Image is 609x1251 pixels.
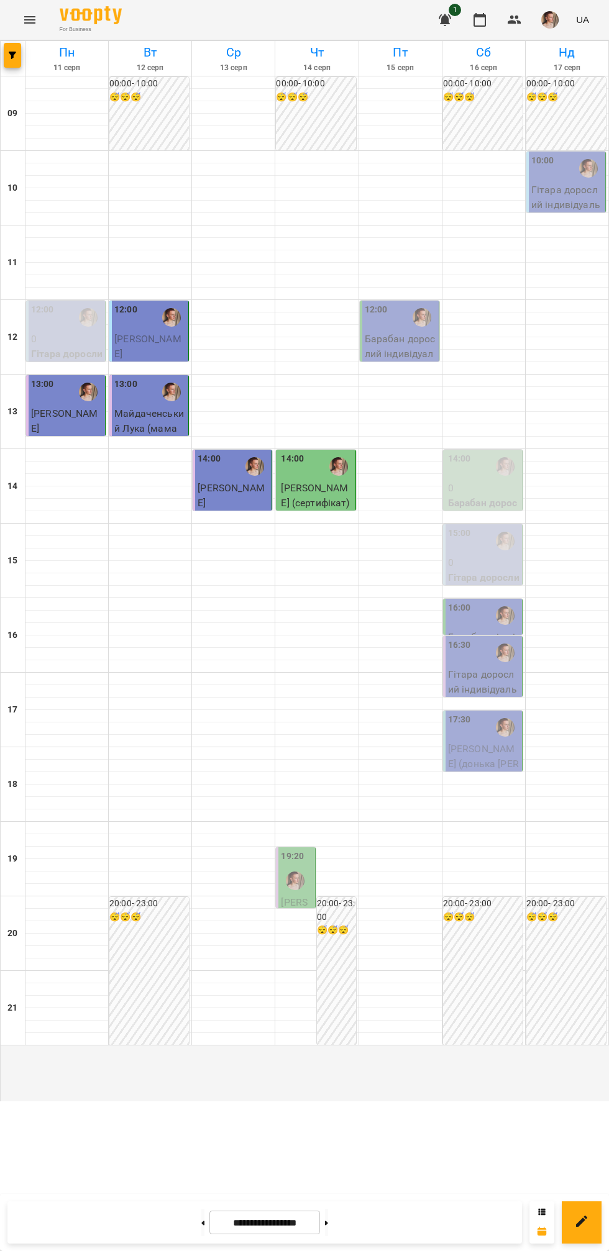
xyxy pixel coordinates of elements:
h6: 11 [7,256,17,270]
img: Михайло [гітара] [79,308,98,327]
h6: 21 [7,1001,17,1015]
h6: Пт [361,43,440,62]
h6: 15 [7,554,17,568]
p: Гітара дорослий індивідуальний - [PERSON_NAME] (донька [PERSON_NAME] 17 років) [531,183,603,270]
h6: 15 серп [361,62,440,74]
h6: 😴😴😴 [317,924,356,937]
h6: 😴😴😴 [526,91,606,104]
p: Гітара дорослий індивідуальний - [PERSON_NAME] (парне) [448,667,520,726]
h6: 20:00 - 23:00 [317,897,356,924]
h6: Вт [111,43,190,62]
label: 10:00 [531,154,554,168]
div: Михайло [гітара] [413,308,431,327]
h6: Ср [194,43,273,62]
img: Михайло [гітара] [496,644,515,662]
img: Михайло [гітара] [496,457,515,476]
h6: 14 серп [277,62,356,74]
img: Михайло [гітара] [162,308,181,327]
p: Барабан дорослий індивідуальний [448,496,520,540]
h6: 16 серп [444,62,523,74]
label: 16:00 [448,601,471,615]
label: 14:00 [281,452,304,466]
h6: 17 серп [528,62,607,74]
img: Михайло [гітара] [286,871,304,890]
span: [PERSON_NAME] [31,407,98,434]
h6: 00:00 - 10:00 [443,77,523,91]
h6: 11 серп [27,62,106,74]
span: [PERSON_NAME] (сертифікат) [281,482,349,509]
p: Барабан дорослий індивідуальний [31,435,103,480]
img: Voopty Logo [60,6,122,24]
label: 16:30 [448,639,471,652]
span: [PERSON_NAME] [281,896,308,937]
p: Гітара дорослий індивідуальний [114,361,186,405]
button: Menu [15,5,45,35]
h6: 17 [7,703,17,717]
h6: 😴😴😴 [443,911,523,924]
span: Майдаченський Лука (мама [PERSON_NAME]) [114,407,184,463]
div: Михайло [гітара] [496,532,515,550]
label: 15:00 [448,527,471,540]
h6: 14 [7,480,17,493]
h6: 12 [7,330,17,344]
p: Гітара дорослий індивідуальний ([PERSON_NAME] ) [31,347,103,405]
span: [PERSON_NAME] (донька [PERSON_NAME] 17 років) [448,743,519,799]
h6: Нд [528,43,607,62]
p: Барабан дорослий індивідуальний [281,510,352,554]
p: Гітара дорослий індивідуальний ([PERSON_NAME] (батько [PERSON_NAME])) [448,570,520,658]
p: 0 [448,481,520,496]
h6: 13 серп [194,62,273,74]
h6: 10 [7,181,17,195]
h6: 20:00 - 23:00 [109,897,189,911]
h6: 20 [7,927,17,940]
img: Михайло [гітара] [245,457,264,476]
h6: 19 [7,852,17,866]
img: Михайло [гітара] [79,383,98,401]
label: 13:00 [31,378,54,391]
p: Барабан діти індивідуальний - [PERSON_NAME] ( мама [PERSON_NAME] ) [448,630,520,703]
h6: Чт [277,43,356,62]
h6: 00:00 - 10:00 [526,77,606,91]
img: 17edbb4851ce2a096896b4682940a88a.jfif [541,11,559,29]
label: 17:30 [448,713,471,727]
img: Михайло [гітара] [579,159,598,178]
label: 12:00 [365,303,388,317]
div: Михайло [гітара] [496,606,515,625]
h6: 00:00 - 10:00 [276,77,355,91]
label: 12:00 [31,303,54,317]
img: Михайло [гітара] [329,457,348,476]
h6: 12 серп [111,62,190,74]
h6: 😴😴😴 [109,91,189,104]
p: 0 [31,332,103,347]
h6: 13 [7,405,17,419]
label: 12:00 [114,303,137,317]
button: UA [571,8,594,31]
img: Михайло [гітара] [162,383,181,401]
img: Михайло [гітара] [496,718,515,737]
p: Барабан дорослий індивідуальний - [PERSON_NAME] [365,332,436,390]
label: 14:00 [198,452,221,466]
h6: 😴😴😴 [276,91,355,104]
h6: 09 [7,107,17,121]
p: 0 [448,555,520,570]
span: [PERSON_NAME] [114,333,181,360]
h6: 😴😴😴 [526,911,606,924]
p: Барабан дорослий індивідуальний [198,510,269,554]
h6: 00:00 - 10:00 [109,77,189,91]
h6: Сб [444,43,523,62]
h6: 20:00 - 23:00 [526,897,606,911]
span: [PERSON_NAME] [198,482,265,509]
span: For Business [60,25,122,34]
h6: Пн [27,43,106,62]
span: 1 [449,4,461,16]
